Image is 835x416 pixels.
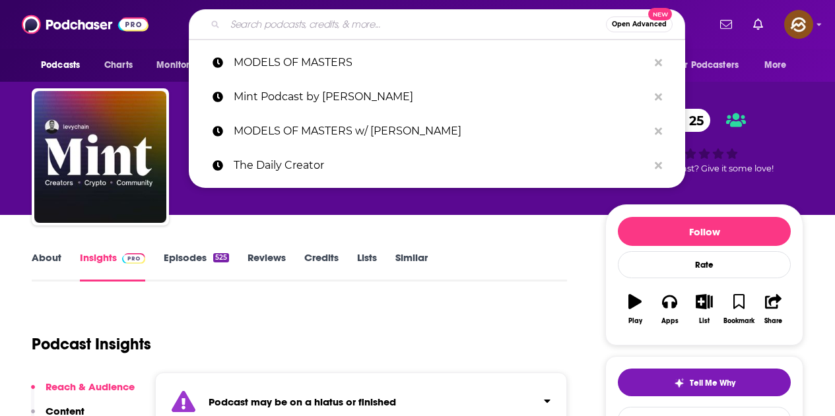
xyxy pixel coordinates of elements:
[209,396,396,408] strong: Podcast may be on a hiatus or finished
[104,56,133,74] span: Charts
[22,12,149,37] img: Podchaser - Follow, Share and Rate Podcasts
[234,148,648,183] p: The Daily Creator
[234,80,648,114] p: Mint Podcast by Adam Levy
[723,317,754,325] div: Bookmark
[628,317,642,325] div: Play
[652,285,686,333] button: Apps
[234,45,648,80] p: MODELS OF MASTERS
[687,285,721,333] button: List
[147,53,220,78] button: open menu
[618,369,791,396] button: tell me why sparkleTell Me Why
[618,285,652,333] button: Play
[721,285,756,333] button: Bookmark
[748,13,768,36] a: Show notifications dropdown
[784,10,813,39] span: Logged in as hey85204
[648,8,672,20] span: New
[304,251,339,282] a: Credits
[699,317,710,325] div: List
[213,253,229,262] div: 525
[606,16,673,32] button: Open AdvancedNew
[676,109,710,132] span: 25
[189,148,685,183] a: The Daily Creator
[675,56,739,74] span: For Podcasters
[674,378,685,388] img: tell me why sparkle
[357,251,377,282] a: Lists
[122,253,145,264] img: Podchaser Pro
[667,53,758,78] button: open menu
[234,114,648,148] p: MODELS OF MASTERS w/ Michael Becker
[618,251,791,278] div: Rate
[764,317,782,325] div: Share
[32,53,97,78] button: open menu
[690,378,735,388] span: Tell Me Why
[755,53,803,78] button: open menu
[189,80,685,114] a: Mint Podcast by [PERSON_NAME]
[784,10,813,39] img: User Profile
[715,13,737,36] a: Show notifications dropdown
[189,45,685,80] a: MODELS OF MASTERS
[612,21,667,28] span: Open Advanced
[605,100,803,182] div: 25Good podcast? Give it some love!
[156,56,203,74] span: Monitoring
[34,91,166,223] img: Mint Podcast by Adam Levy
[189,9,685,40] div: Search podcasts, credits, & more...
[784,10,813,39] button: Show profile menu
[635,163,774,173] span: Good podcast? Give it some love!
[225,14,606,35] input: Search podcasts, credits, & more...
[189,114,685,148] a: MODELS OF MASTERS w/ [PERSON_NAME]
[618,217,791,246] button: Follow
[248,251,286,282] a: Reviews
[46,380,135,393] p: Reach & Audience
[756,285,791,333] button: Share
[661,317,679,325] div: Apps
[663,109,710,132] a: 25
[96,53,141,78] a: Charts
[31,380,135,405] button: Reach & Audience
[41,56,80,74] span: Podcasts
[164,251,229,282] a: Episodes525
[32,251,61,282] a: About
[764,56,787,74] span: More
[32,334,151,354] h1: Podcast Insights
[395,251,428,282] a: Similar
[80,251,145,282] a: InsightsPodchaser Pro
